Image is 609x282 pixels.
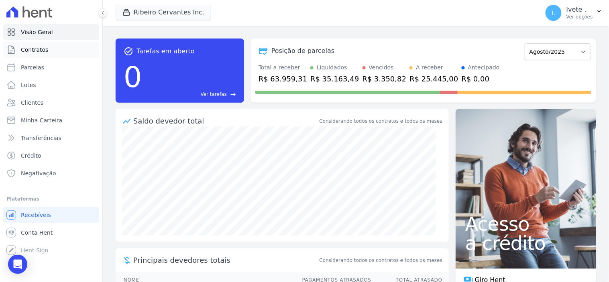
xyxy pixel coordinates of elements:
span: Lotes [21,81,36,89]
span: Minha Carteira [21,116,62,124]
div: Total a receber [259,63,307,72]
div: Liquidados [317,63,347,72]
a: Ver tarefas east [145,91,236,98]
button: Ribeiro Cervantes Inc. [116,5,211,20]
div: 0 [124,56,142,98]
a: Transferências [3,130,99,146]
div: Saldo devedor total [133,116,318,126]
a: Lotes [3,77,99,93]
div: R$ 3.350,82 [363,73,407,84]
div: Plataformas [6,194,96,204]
p: Ivete . [566,6,593,14]
span: Parcelas [21,63,44,71]
div: A receber [416,63,443,72]
span: Principais devedores totais [133,255,318,266]
a: Parcelas [3,59,99,75]
button: I. Ivete . Ver opções [539,2,609,24]
a: Clientes [3,95,99,111]
a: Contratos [3,42,99,58]
span: I. [552,10,556,16]
div: R$ 63.959,31 [259,73,307,84]
span: Considerando todos os contratos e todos os meses [320,257,442,264]
a: Crédito [3,148,99,164]
span: Clientes [21,99,43,107]
span: a crédito [465,233,587,253]
span: Crédito [21,152,41,160]
span: Visão Geral [21,28,53,36]
span: Contratos [21,46,48,54]
span: Ver tarefas [201,91,227,98]
span: Negativação [21,169,56,177]
div: Open Intercom Messenger [8,255,27,274]
div: Vencidos [369,63,394,72]
div: R$ 0,00 [462,73,500,84]
span: task_alt [124,47,133,56]
span: Recebíveis [21,211,51,219]
a: Conta Hent [3,225,99,241]
a: Recebíveis [3,207,99,223]
span: Transferências [21,134,61,142]
span: Conta Hent [21,229,53,237]
a: Visão Geral [3,24,99,40]
span: Acesso [465,214,587,233]
div: R$ 35.163,49 [310,73,359,84]
a: Minha Carteira [3,112,99,128]
span: east [230,91,236,97]
div: Posição de parcelas [271,46,335,56]
div: Antecipado [468,63,500,72]
span: Tarefas em aberto [136,47,195,56]
a: Negativação [3,165,99,181]
div: R$ 25.445,00 [409,73,458,84]
div: Considerando todos os contratos e todos os meses [320,118,442,125]
p: Ver opções [566,14,593,20]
